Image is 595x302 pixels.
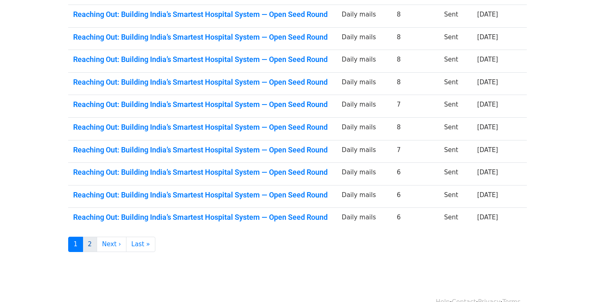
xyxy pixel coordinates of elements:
[73,168,332,177] a: Reaching Out: Building India’s Smartest Hospital System — Open Seed Round
[477,11,498,18] a: [DATE]
[83,237,98,252] a: 2
[73,123,332,132] a: Reaching Out: Building India’s Smartest Hospital System — Open Seed Round
[477,146,498,154] a: [DATE]
[73,33,332,42] a: Reaching Out: Building India’s Smartest Hospital System — Open Seed Round
[392,72,439,95] td: 8
[392,163,439,185] td: 6
[477,78,498,86] a: [DATE]
[439,27,472,50] td: Sent
[97,237,126,252] a: Next ›
[477,214,498,221] a: [DATE]
[337,50,392,73] td: Daily mails
[477,169,498,176] a: [DATE]
[477,101,498,108] a: [DATE]
[477,191,498,199] a: [DATE]
[337,95,392,118] td: Daily mails
[73,55,332,64] a: Reaching Out: Building India’s Smartest Hospital System — Open Seed Round
[554,262,595,302] iframe: Chat Widget
[73,213,332,222] a: Reaching Out: Building India’s Smartest Hospital System — Open Seed Round
[73,100,332,109] a: Reaching Out: Building India’s Smartest Hospital System — Open Seed Round
[337,118,392,140] td: Daily mails
[337,163,392,185] td: Daily mails
[337,72,392,95] td: Daily mails
[439,50,472,73] td: Sent
[126,237,155,252] a: Last »
[392,185,439,208] td: 6
[392,208,439,230] td: 6
[392,5,439,28] td: 8
[392,140,439,163] td: 7
[337,140,392,163] td: Daily mails
[439,140,472,163] td: Sent
[73,190,332,200] a: Reaching Out: Building India’s Smartest Hospital System — Open Seed Round
[68,237,83,252] a: 1
[73,10,332,19] a: Reaching Out: Building India’s Smartest Hospital System — Open Seed Round
[392,27,439,50] td: 8
[439,208,472,230] td: Sent
[439,95,472,118] td: Sent
[337,208,392,230] td: Daily mails
[439,72,472,95] td: Sent
[337,5,392,28] td: Daily mails
[439,5,472,28] td: Sent
[73,145,332,155] a: Reaching Out: Building India’s Smartest Hospital System — Open Seed Round
[439,185,472,208] td: Sent
[439,163,472,185] td: Sent
[439,118,472,140] td: Sent
[392,118,439,140] td: 8
[392,95,439,118] td: 7
[477,33,498,41] a: [DATE]
[392,50,439,73] td: 8
[337,185,392,208] td: Daily mails
[73,78,332,87] a: Reaching Out: Building India’s Smartest Hospital System — Open Seed Round
[477,56,498,63] a: [DATE]
[477,124,498,131] a: [DATE]
[337,27,392,50] td: Daily mails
